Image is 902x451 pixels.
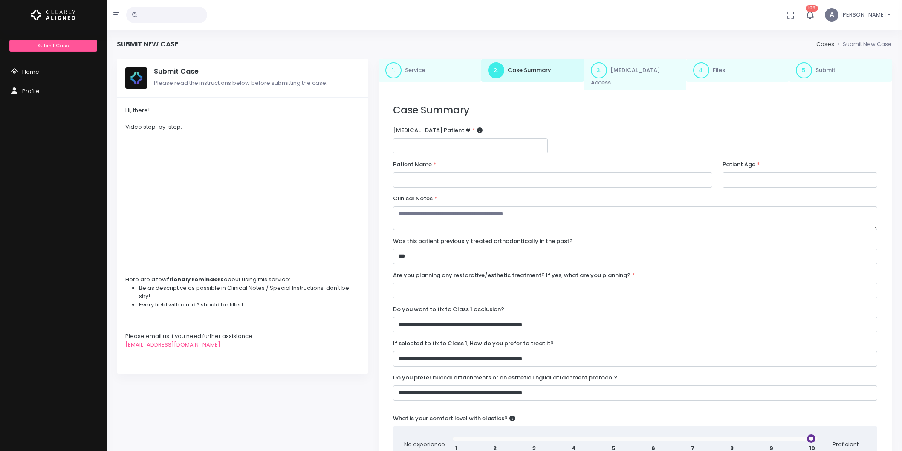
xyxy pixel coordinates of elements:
div: Here are a few about using this service: [125,275,360,284]
li: Every field with a red * should be filled. [139,301,360,309]
div: Video step-by-step: [125,123,360,131]
label: What is your comfort level with elastics? [393,414,515,423]
span: Home [22,68,39,76]
label: Are you planning any restorative/esthetic treatment? If yes, what are you planning? [393,271,635,280]
a: 4.Files [686,59,789,82]
label: Clinical Notes [393,194,437,203]
a: 5.Submit [789,59,892,82]
li: Be as descriptive as possible in Clinical Notes / Special Instructions: don't be shy! [139,284,360,301]
h4: Submit New Case [117,40,178,48]
span: A [825,8,838,22]
label: Do you want to fix to Class 1 occlusion? [393,305,504,314]
a: 3.[MEDICAL_DATA] Access [584,59,687,90]
h3: Case Summary [393,104,877,116]
a: Submit Case [9,40,97,52]
span: 2. [488,62,504,78]
a: Cases [816,40,834,48]
div: Hi, there! [125,106,360,115]
span: 5. [796,62,812,78]
strong: friendly reminders [167,275,224,283]
label: Patient Age [723,160,760,169]
span: 109 [806,5,818,12]
h5: Submit Case [154,67,360,76]
span: Submit Case [38,42,69,49]
span: Profile [22,87,40,95]
span: 1. [385,62,402,78]
img: Logo Horizontal [31,6,75,24]
span: Please read the instructions below before submitting the case. [154,79,327,87]
span: No experience [403,440,446,449]
a: 1.Service [379,59,481,82]
span: 4. [693,62,709,78]
label: [MEDICAL_DATA] Patient # [393,126,483,135]
div: Please email us if you need further assistance: [125,332,360,341]
label: If selected to fix to Class 1, How do you prefer to treat it? [393,339,554,348]
li: Submit New Case [834,40,892,49]
span: [PERSON_NAME] [840,11,886,19]
a: 2.Case Summary [481,59,584,82]
label: Do you prefer buccal attachments or an esthetic lingual attachment protocol? [393,373,617,382]
label: Patient Name [393,160,437,169]
a: [EMAIL_ADDRESS][DOMAIN_NAME] [125,341,220,349]
span: 3. [591,62,607,78]
span: Proficient [824,440,867,449]
label: Was this patient previously treated orthodontically in the past? [393,237,573,246]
